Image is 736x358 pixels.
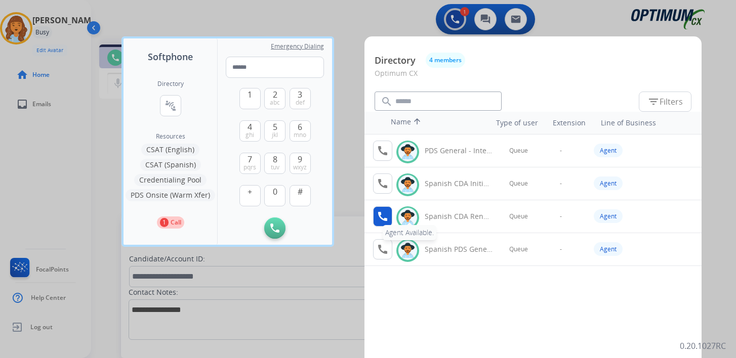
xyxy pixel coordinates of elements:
[548,113,591,133] th: Extension
[509,147,528,155] span: Queue
[296,99,305,107] span: def
[290,120,311,142] button: 6mno
[294,131,306,139] span: mno
[425,178,493,189] div: Spanish CDA Initial General - Internal
[248,153,252,165] span: 7
[298,153,302,165] span: 9
[239,185,261,206] button: +
[594,144,623,157] div: Agent
[298,88,302,101] span: 3
[594,209,623,223] div: Agent
[400,243,415,258] img: avatar
[594,242,623,256] div: Agent
[377,177,389,190] mat-icon: call
[377,210,389,222] mat-icon: call
[377,243,389,255] mat-icon: call
[426,53,465,68] button: 4 members
[264,88,285,109] button: 2abc
[680,340,726,352] p: 0.20.1027RC
[381,96,393,108] mat-icon: search
[248,186,252,198] span: +
[647,96,660,108] mat-icon: filter_list
[248,88,252,101] span: 1
[560,180,562,188] span: -
[271,42,324,51] span: Emergency Dialing
[134,174,207,186] button: Credentialing Pool
[386,112,477,134] th: Name
[509,245,528,253] span: Queue
[248,121,252,133] span: 4
[377,145,389,157] mat-icon: call
[160,218,169,227] p: 1
[298,121,302,133] span: 6
[425,244,493,254] div: Spanish PDS General - Internal
[290,185,311,206] button: #
[647,96,683,108] span: Filters
[375,54,416,67] p: Directory
[239,88,261,109] button: 1
[639,92,691,112] button: Filters
[509,180,528,188] span: Queue
[509,212,528,220] span: Queue
[239,120,261,142] button: 4ghi
[157,216,184,229] button: 1Call
[425,211,493,221] div: Spanish CDA Renewal General - Internal
[375,68,691,86] p: Optimum CX
[141,144,199,156] button: CSAT (English)
[293,163,307,171] span: wxyz
[239,153,261,174] button: 7pqrs
[560,147,562,155] span: -
[290,88,311,109] button: 3def
[594,176,623,190] div: Agent
[126,189,215,201] button: PDS Onsite (Warm Xfer)
[298,186,303,198] span: #
[400,210,415,226] img: avatar
[400,177,415,193] img: avatar
[270,223,279,233] img: call-button
[560,245,562,253] span: -
[273,121,277,133] span: 5
[383,225,436,240] div: Agent Available.
[264,153,285,174] button: 8tuv
[560,212,562,220] span: -
[270,99,280,107] span: abc
[273,88,277,101] span: 2
[157,80,184,88] h2: Directory
[271,163,279,171] span: tuv
[148,50,193,64] span: Softphone
[165,100,177,112] mat-icon: connect_without_contact
[264,185,285,206] button: 0
[243,163,256,171] span: pqrs
[596,113,697,133] th: Line of Business
[171,218,181,227] p: Call
[273,153,277,165] span: 8
[264,120,285,142] button: 5jkl
[273,186,277,198] span: 0
[272,131,278,139] span: jkl
[425,146,493,156] div: PDS General - Internal
[246,131,254,139] span: ghi
[290,153,311,174] button: 9wxyz
[373,206,392,227] button: Agent Available.
[156,132,185,141] span: Resources
[411,117,423,129] mat-icon: arrow_upward
[482,113,543,133] th: Type of user
[140,159,201,171] button: CSAT (Spanish)
[400,144,415,160] img: avatar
